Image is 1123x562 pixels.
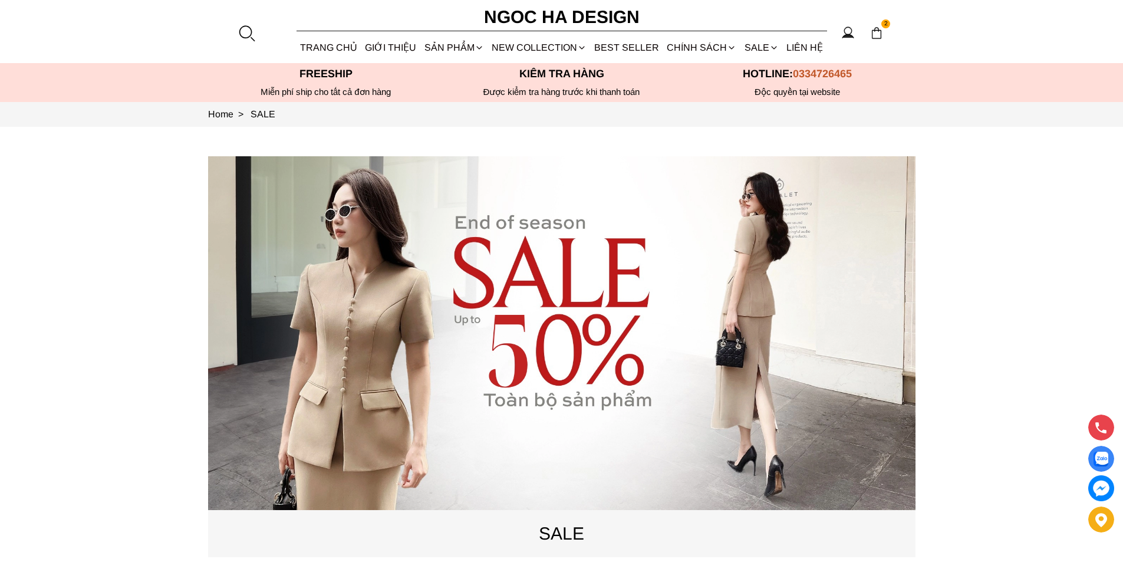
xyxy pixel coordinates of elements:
a: Link to SALE [251,109,275,119]
a: SALE [740,32,782,63]
a: messenger [1088,475,1114,501]
img: Display image [1094,452,1108,466]
a: TRANG CHỦ [297,32,361,63]
font: Kiểm tra hàng [519,68,604,80]
span: 0334726465 [793,68,852,80]
p: SALE [208,520,915,547]
a: BEST SELLER [591,32,663,63]
a: GIỚI THIỆU [361,32,420,63]
p: Hotline: [680,68,915,80]
h6: Độc quyền tại website [680,87,915,97]
p: Được kiểm tra hàng trước khi thanh toán [444,87,680,97]
a: Link to Home [208,109,251,119]
a: NEW COLLECTION [488,32,590,63]
div: Chính sách [663,32,740,63]
span: > [233,109,248,119]
div: SẢN PHẨM [420,32,488,63]
span: 2 [881,19,891,29]
div: Miễn phí ship cho tất cả đơn hàng [208,87,444,97]
p: Freeship [208,68,444,80]
a: Ngoc Ha Design [473,3,650,31]
img: img-CART-ICON-ksit0nf1 [870,27,883,40]
a: LIÊN HỆ [782,32,826,63]
a: Display image [1088,446,1114,472]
